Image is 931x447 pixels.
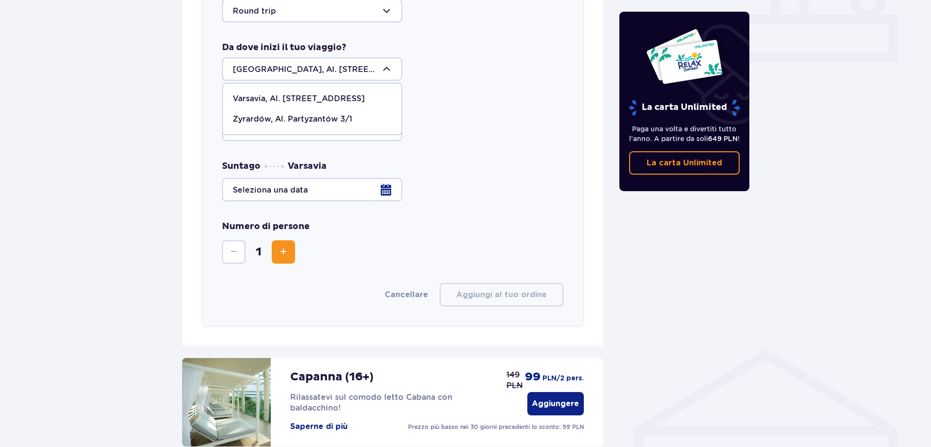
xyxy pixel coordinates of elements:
font: La carta Unlimited [647,159,722,167]
button: Aggiungere [527,392,584,415]
font: Zyrardów, Al. Partyzantów 3/1 [233,114,352,124]
font: Aggiungere [532,400,579,408]
a: La carta Unlimited [629,151,740,175]
font: Capanna (16+) [290,370,373,384]
button: Cancellare [385,289,428,300]
font: Numero di persone [222,221,310,232]
font: 99 PLN [562,423,584,430]
button: Diminuire [222,240,245,264]
font: 149 PLN [506,370,523,390]
font: Paga una volta e divertiti tutto l'anno. A partire da soli [629,125,737,143]
font: 99 [525,370,540,384]
font: 1 [256,245,261,259]
font: Cancellare [385,291,428,299]
font: ! [738,135,740,143]
font: Varsavia, Al. [STREET_ADDRESS] [233,94,365,103]
font: Aggiungi al tuo ordine [456,291,547,299]
font: Prezzo più basso nei 30 giorni precedenti lo sconto: [408,423,560,430]
button: Saperne di più [290,421,348,432]
font: Suntago [222,161,261,172]
button: Aumento [272,240,295,264]
font: Da dove inizi il tuo viaggio? [222,42,346,53]
font: La carta Unlimited [642,102,727,113]
font: /2 pers. [557,375,584,382]
font: Rilassatevi sul comodo letto Cabana con baldacchino! [290,393,452,412]
img: Due tessere d'ingresso a Suntago con la scritta "RELAX ILLIMITATO", su sfondo bianco con foglie t... [646,28,723,85]
font: Varsavia [288,161,327,172]
font: PLN [542,375,557,382]
font: Saperne di più [290,423,348,430]
img: punti [264,165,284,168]
font: 649 PLN [708,135,738,143]
img: attrazione [182,358,271,447]
button: Aggiungi al tuo ordine [440,283,563,306]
